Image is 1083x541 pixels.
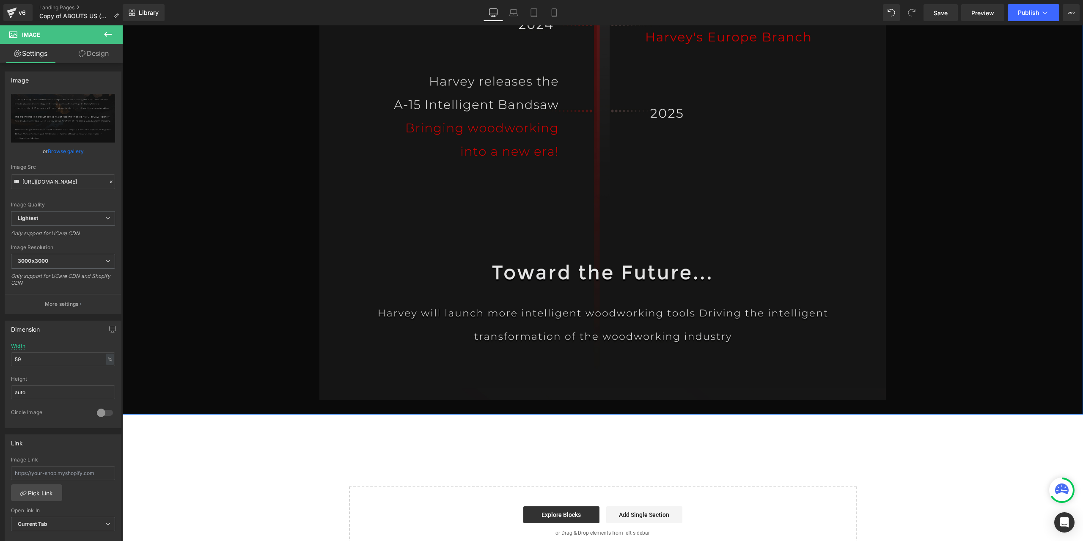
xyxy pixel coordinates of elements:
[22,31,40,38] span: Image
[11,321,40,333] div: Dimension
[1018,9,1039,16] span: Publish
[45,300,79,308] p: More settings
[483,4,503,21] a: Desktop
[11,230,115,242] div: Only support for UCare CDN
[11,435,23,447] div: Link
[401,481,477,498] a: Explore Blocks
[11,343,25,349] div: Width
[1008,4,1059,21] button: Publish
[883,4,900,21] button: Undo
[106,354,114,365] div: %
[934,8,948,17] span: Save
[39,4,126,11] a: Landing Pages
[1063,4,1080,21] button: More
[903,4,920,21] button: Redo
[240,505,721,511] p: or Drag & Drop elements from left sidebar
[544,4,564,21] a: Mobile
[11,466,115,480] input: https://your-shop.myshopify.com
[11,174,115,189] input: Link
[17,7,27,18] div: v6
[11,244,115,250] div: Image Resolution
[11,385,115,399] input: auto
[39,13,110,19] span: Copy of ABOUTS US (别上
[11,273,115,292] div: Only support for UCare CDN and Shopify CDN
[11,376,115,382] div: Height
[48,144,84,159] a: Browse gallery
[11,409,88,418] div: Circle Image
[3,4,33,21] a: v6
[524,4,544,21] a: Tablet
[11,508,115,514] div: Open link In
[18,258,48,264] b: 3000x3000
[18,215,38,221] b: Lightest
[139,9,159,16] span: Library
[11,202,115,208] div: Image Quality
[11,164,115,170] div: Image Src
[5,294,121,314] button: More settings
[503,4,524,21] a: Laptop
[18,521,48,527] b: Current Tab
[11,484,62,501] a: Pick Link
[11,72,29,84] div: Image
[63,44,124,63] a: Design
[484,481,560,498] a: Add Single Section
[1054,512,1075,533] div: Open Intercom Messenger
[11,352,115,366] input: auto
[961,4,1004,21] a: Preview
[971,8,994,17] span: Preview
[11,457,115,463] div: Image Link
[123,4,165,21] a: New Library
[11,147,115,156] div: or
